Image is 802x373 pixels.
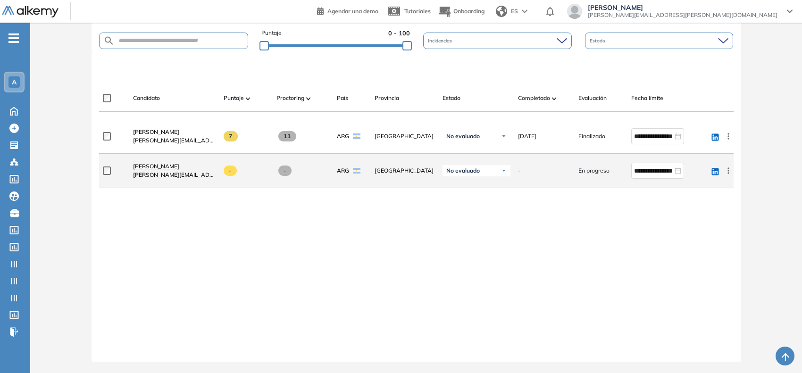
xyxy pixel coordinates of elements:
[353,133,360,139] img: ARG
[590,37,607,44] span: Estado
[8,37,19,39] i: -
[511,7,518,16] span: ES
[278,166,292,176] span: -
[501,168,507,174] img: Ícono de flecha
[518,94,550,102] span: Completado
[578,166,610,175] span: En progreso
[631,94,663,102] span: Fecha límite
[133,128,179,135] span: [PERSON_NAME]
[224,131,238,141] span: 7
[438,1,485,22] button: Onboarding
[103,35,115,47] img: SEARCH_ALT
[133,162,216,171] a: [PERSON_NAME]
[552,97,557,100] img: [missing "en.ARROW_ALT" translation]
[375,166,435,175] span: [GEOGRAPHIC_DATA]
[133,171,216,179] span: [PERSON_NAME][EMAIL_ADDRESS][PERSON_NAME][DOMAIN_NAME]
[446,167,480,174] span: No evaluado
[2,6,58,18] img: Logo
[578,132,605,141] span: Finalizado
[261,29,282,38] span: Puntaje
[453,8,485,15] span: Onboarding
[306,97,311,100] img: [missing "en.ARROW_ALT" translation]
[446,133,480,140] span: No evaluado
[278,131,297,141] span: 11
[133,128,216,136] a: [PERSON_NAME]
[317,5,378,16] a: Agendar una demo
[337,132,349,141] span: ARG
[337,94,348,102] span: País
[276,94,304,102] span: Proctoring
[337,166,349,175] span: ARG
[443,94,460,102] span: Estado
[578,94,607,102] span: Evaluación
[246,97,251,100] img: [missing "en.ARROW_ALT" translation]
[518,132,536,141] span: [DATE]
[224,94,244,102] span: Puntaje
[428,37,454,44] span: Incidencias
[327,8,378,15] span: Agendar una demo
[588,4,777,11] span: [PERSON_NAME]
[133,136,216,145] span: [PERSON_NAME][EMAIL_ADDRESS][DOMAIN_NAME]
[353,168,360,174] img: ARG
[588,11,777,19] span: [PERSON_NAME][EMAIL_ADDRESS][PERSON_NAME][DOMAIN_NAME]
[518,166,520,175] span: -
[585,33,734,49] div: Estado
[501,133,507,139] img: Ícono de flecha
[375,132,435,141] span: [GEOGRAPHIC_DATA]
[133,94,160,102] span: Candidato
[522,9,527,13] img: arrow
[496,6,507,17] img: world
[423,33,572,49] div: Incidencias
[224,166,237,176] span: -
[133,163,179,170] span: [PERSON_NAME]
[404,8,431,15] span: Tutoriales
[12,78,17,86] span: A
[375,94,399,102] span: Provincia
[388,29,410,38] span: 0 - 100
